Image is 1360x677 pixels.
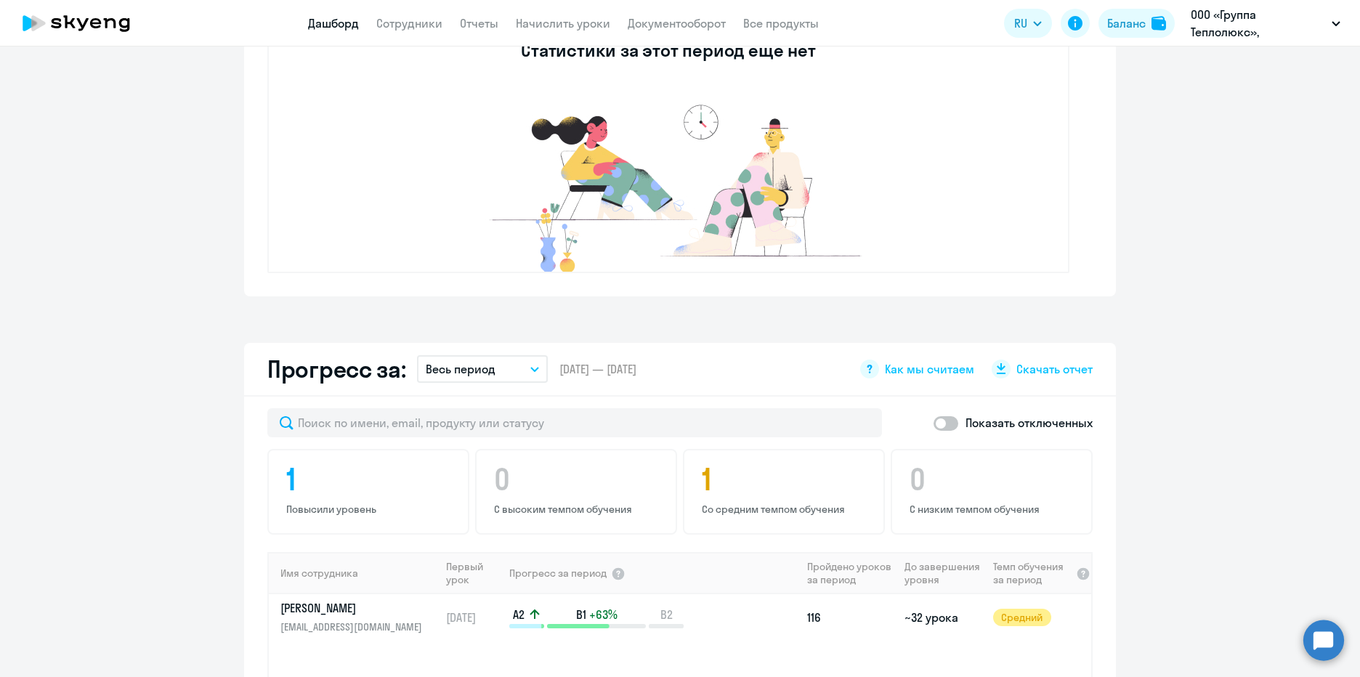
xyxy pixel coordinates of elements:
a: Сотрудники [376,16,442,31]
span: Темп обучения за период [993,560,1072,586]
a: Начислить уроки [516,16,610,31]
span: B1 [576,607,586,623]
button: ООО «Группа Теплолюкс», ССТЭНЕРГОМОНТАЖ, ООО (теплолюкс [1183,6,1348,41]
span: A2 [513,607,525,623]
span: B2 [660,607,673,623]
p: ООО «Группа Теплолюкс», ССТЭНЕРГОМОНТАЖ, ООО (теплолюкс [1191,6,1326,41]
h3: Статистики за этот период ещё нет [521,38,815,62]
span: +63% [589,607,618,623]
td: [DATE] [440,594,508,641]
span: [DATE] — [DATE] [559,361,636,377]
span: Скачать отчет [1016,361,1093,377]
p: Со средним темпом обучения [702,503,870,516]
p: Весь период [426,360,495,378]
span: RU [1014,15,1027,32]
div: Баланс [1107,15,1146,32]
h4: 1 [702,462,870,497]
h2: Прогресс за: [267,354,405,384]
p: Показать отключенных [966,414,1093,431]
td: 116 [801,594,899,641]
p: Повысили уровень [286,503,455,516]
button: Весь период [417,355,548,383]
th: Пройдено уроков за период [801,552,899,594]
span: Прогресс за период [509,567,607,580]
a: Отчеты [460,16,498,31]
th: Первый урок [440,552,508,594]
a: Дашборд [308,16,359,31]
button: RU [1004,9,1052,38]
input: Поиск по имени, email, продукту или статусу [267,408,882,437]
a: [PERSON_NAME][EMAIL_ADDRESS][DOMAIN_NAME] [280,600,440,635]
img: balance [1151,16,1166,31]
p: [PERSON_NAME] [280,600,430,616]
a: Документооборот [628,16,726,31]
a: Все продукты [743,16,819,31]
img: no-data [450,97,886,272]
p: [EMAIL_ADDRESS][DOMAIN_NAME] [280,619,430,635]
button: Балансbalance [1098,9,1175,38]
span: Как мы считаем [885,361,974,377]
th: Имя сотрудника [269,552,440,594]
span: Средний [993,609,1051,626]
td: ~32 урока [899,594,987,641]
th: До завершения уровня [899,552,987,594]
h4: 1 [286,462,455,497]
